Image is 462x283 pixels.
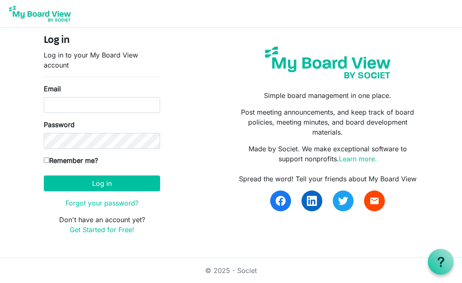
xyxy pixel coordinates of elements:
[70,225,134,234] a: Get Started for Free!
[276,196,286,206] img: facebook.svg
[44,158,49,163] input: Remember me?
[338,196,348,206] img: twitter.svg
[7,3,73,24] img: My Board View Logo
[260,41,396,84] img: my-board-view-societ.svg
[44,175,160,191] button: Log in
[237,90,418,100] p: Simple board management in one place.
[44,215,160,235] p: Don't have an account yet?
[237,107,418,137] p: Post meeting announcements, and keep track of board policies, meeting minutes, and board developm...
[237,144,418,164] p: Made by Societ. We make exceptional software to support nonprofits.
[339,155,377,163] a: Learn more.
[205,266,257,275] a: © 2025 - Societ
[369,196,379,206] span: email
[237,174,418,184] div: Spread the word! Tell your friends about My Board View
[364,190,385,211] a: email
[44,120,75,130] label: Password
[44,84,61,94] label: Email
[44,155,98,165] label: Remember me?
[44,35,160,47] h4: Log in
[65,199,138,207] a: Forgot your password?
[307,196,317,206] img: linkedin.svg
[44,50,160,70] p: Log in to your My Board View account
